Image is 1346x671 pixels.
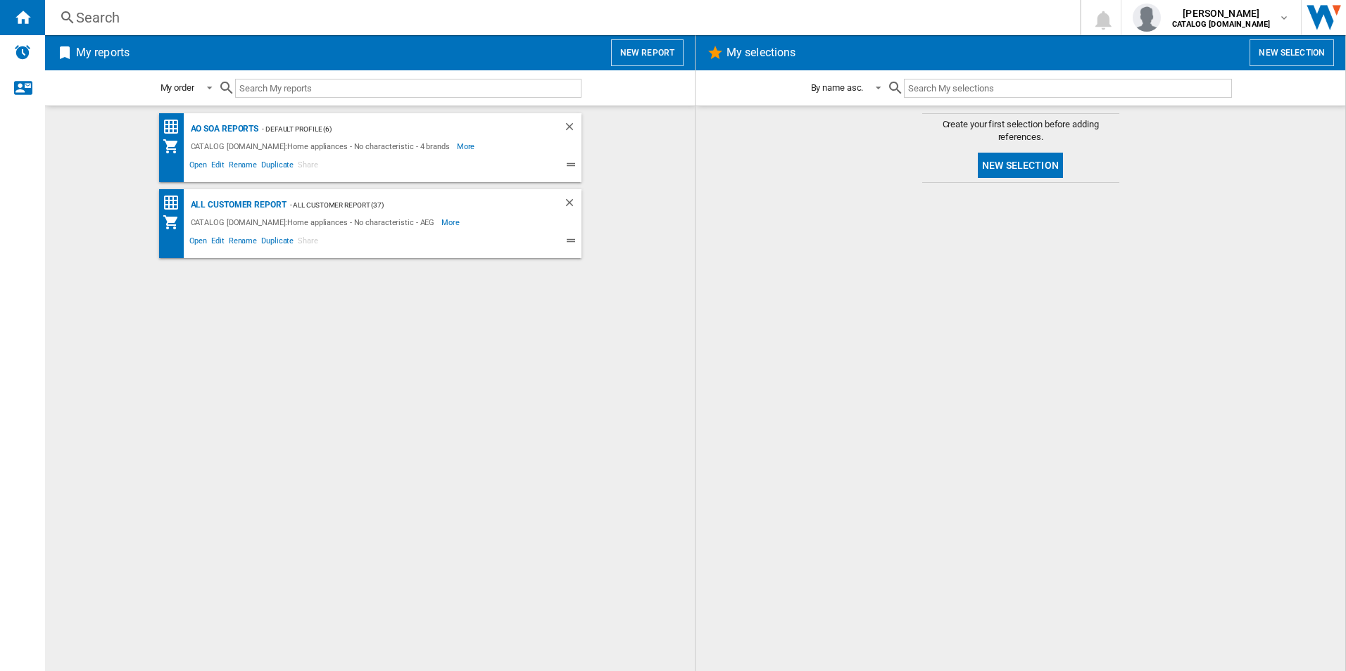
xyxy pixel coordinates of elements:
div: Delete [563,120,581,138]
h2: My reports [73,39,132,66]
input: Search My reports [235,79,581,98]
span: [PERSON_NAME] [1172,6,1270,20]
div: Delete [563,196,581,214]
span: Open [187,158,210,175]
div: Price Matrix [163,194,187,212]
div: My order [161,82,194,93]
div: My Assortment [163,138,187,155]
span: Rename [227,158,259,175]
span: Share [296,158,320,175]
span: Edit [209,234,227,251]
div: CATALOG [DOMAIN_NAME]:Home appliances - No characteristic - AEG [187,214,442,231]
span: Duplicate [259,234,296,251]
div: My Assortment [163,214,187,231]
span: Create your first selection before adding references. [922,118,1119,143]
input: Search My selections [904,79,1231,98]
div: All Customer Report [187,196,287,214]
span: Duplicate [259,158,296,175]
div: Search [76,8,1043,27]
div: By name asc. [811,82,864,93]
span: Share [296,234,320,251]
button: New selection [1250,39,1334,66]
div: AO SOA Reports [187,120,259,138]
img: profile.jpg [1133,4,1161,32]
div: - All Customer Report (37) [287,196,535,214]
div: Price Matrix [163,118,187,136]
span: Open [187,234,210,251]
span: Edit [209,158,227,175]
div: CATALOG [DOMAIN_NAME]:Home appliances - No characteristic - 4 brands [187,138,457,155]
span: Rename [227,234,259,251]
b: CATALOG [DOMAIN_NAME] [1172,20,1270,29]
img: alerts-logo.svg [14,44,31,60]
button: New selection [978,153,1063,178]
h2: My selections [724,39,798,66]
span: More [457,138,477,155]
button: New report [611,39,684,66]
span: More [441,214,462,231]
div: - Default profile (6) [258,120,534,138]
